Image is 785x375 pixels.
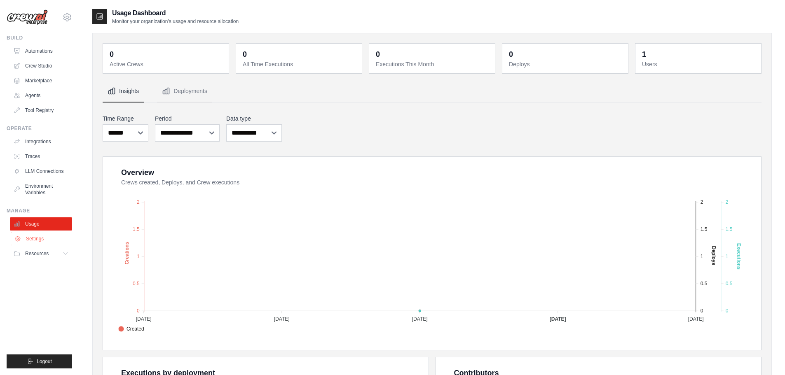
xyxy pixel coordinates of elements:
[137,308,140,314] tspan: 0
[10,59,72,72] a: Crew Studio
[10,217,72,231] a: Usage
[112,8,239,18] h2: Usage Dashboard
[7,125,72,132] div: Operate
[137,254,140,259] tspan: 1
[10,165,72,178] a: LLM Connections
[133,281,140,286] tspan: 0.5
[376,60,490,68] dt: Executions This Month
[701,226,708,232] tspan: 1.5
[642,49,646,60] div: 1
[642,60,756,68] dt: Users
[137,199,140,205] tspan: 2
[550,316,566,322] tspan: [DATE]
[509,60,623,68] dt: Deploys
[376,49,380,60] div: 0
[7,9,48,25] img: Logo
[726,308,729,314] tspan: 0
[243,60,357,68] dt: All Time Executions
[7,354,72,368] button: Logout
[736,243,742,270] text: Executions
[110,49,114,60] div: 0
[121,167,154,178] div: Overview
[10,89,72,102] a: Agents
[688,316,704,322] tspan: [DATE]
[726,226,733,232] tspan: 1.5
[509,49,513,60] div: 0
[412,316,428,322] tspan: [DATE]
[136,316,152,322] tspan: [DATE]
[726,199,729,205] tspan: 2
[103,80,762,102] nav: Tabs
[726,281,733,286] tspan: 0.5
[155,114,220,123] label: Period
[10,104,72,117] a: Tool Registry
[25,250,49,257] span: Resources
[701,281,708,286] tspan: 0.5
[103,80,144,102] button: Insights
[711,246,717,265] text: Deploys
[157,80,212,102] button: Deployments
[10,150,72,163] a: Traces
[10,179,72,199] a: Environment Variables
[7,35,72,41] div: Build
[124,242,130,265] text: Creations
[701,254,703,259] tspan: 1
[726,254,729,259] tspan: 1
[7,207,72,214] div: Manage
[10,247,72,260] button: Resources
[11,232,73,245] a: Settings
[10,74,72,87] a: Marketplace
[10,135,72,148] a: Integrations
[103,114,148,123] label: Time Range
[133,226,140,232] tspan: 1.5
[112,18,239,25] p: Monitor your organization's usage and resource allocation
[243,49,247,60] div: 0
[37,358,52,365] span: Logout
[10,44,72,58] a: Automations
[118,325,144,333] span: Created
[701,199,703,205] tspan: 2
[701,308,703,314] tspan: 0
[121,178,751,186] dt: Crews created, Deploys, and Crew executions
[274,316,290,322] tspan: [DATE]
[110,60,224,68] dt: Active Crews
[226,114,282,123] label: Data type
